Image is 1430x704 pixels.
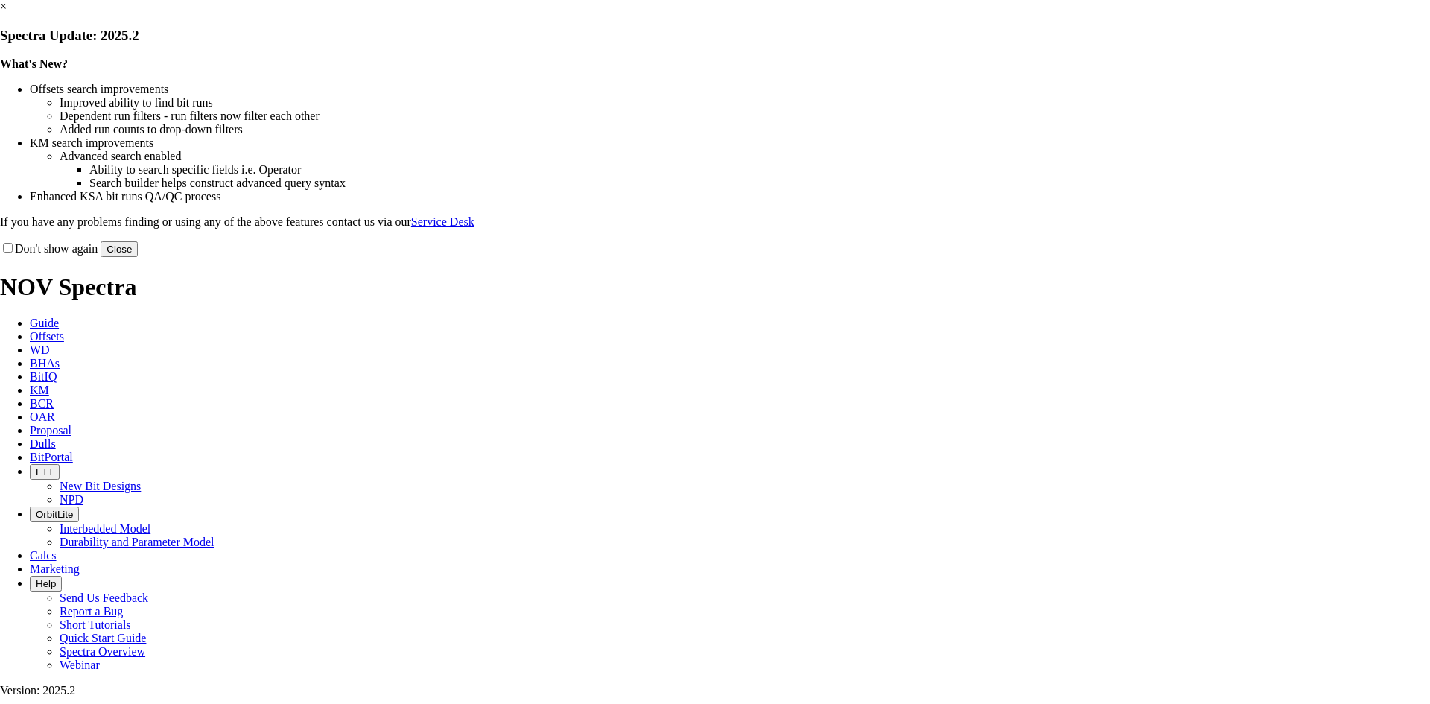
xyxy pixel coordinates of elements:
[36,466,54,478] span: FTT
[101,241,138,257] button: Close
[30,330,64,343] span: Offsets
[60,645,145,658] a: Spectra Overview
[411,215,474,228] a: Service Desk
[30,136,1430,150] li: KM search improvements
[30,317,59,329] span: Guide
[89,177,1430,190] li: Search builder helps construct advanced query syntax
[60,150,1430,163] li: Advanced search enabled
[60,110,1430,123] li: Dependent run filters - run filters now filter each other
[30,384,49,396] span: KM
[60,96,1430,110] li: Improved ability to find bit runs
[3,243,13,253] input: Don't show again
[60,123,1430,136] li: Added run counts to drop-down filters
[30,370,57,383] span: BitIQ
[60,493,83,506] a: NPD
[30,424,71,437] span: Proposal
[60,522,150,535] a: Interbedded Model
[60,605,123,618] a: Report a Bug
[30,83,1430,96] li: Offsets search improvements
[30,562,80,575] span: Marketing
[36,509,73,520] span: OrbitLite
[60,632,146,644] a: Quick Start Guide
[30,357,60,370] span: BHAs
[36,578,56,589] span: Help
[60,536,214,548] a: Durability and Parameter Model
[60,618,131,631] a: Short Tutorials
[30,397,54,410] span: BCR
[30,190,1430,203] li: Enhanced KSA bit runs QA/QC process
[30,343,50,356] span: WD
[30,437,56,450] span: Dulls
[60,592,148,604] a: Send Us Feedback
[30,410,55,423] span: OAR
[30,549,57,562] span: Calcs
[89,163,1430,177] li: Ability to search specific fields i.e. Operator
[60,659,100,671] a: Webinar
[60,480,141,492] a: New Bit Designs
[30,451,73,463] span: BitPortal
